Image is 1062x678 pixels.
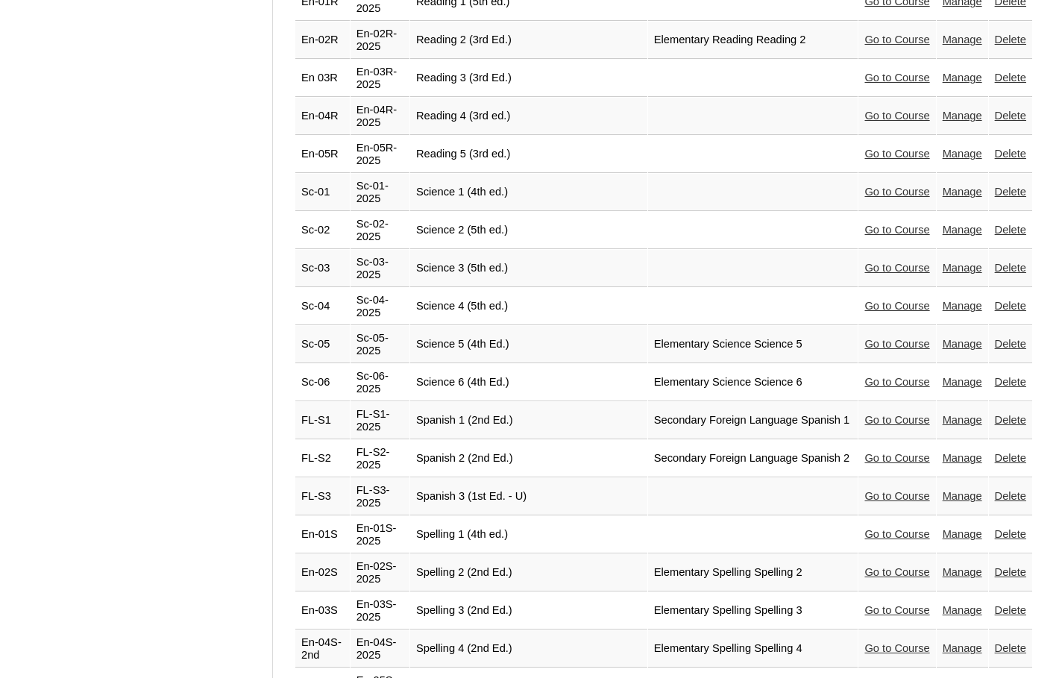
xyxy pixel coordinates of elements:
[995,642,1026,654] a: Delete
[351,288,409,325] td: Sc-04-2025
[943,148,982,160] a: Manage
[351,440,409,477] td: FL-S2-2025
[864,414,929,426] a: Go to Course
[943,338,982,350] a: Manage
[351,516,409,553] td: En-01S-2025
[410,174,647,211] td: Science 1 (4th ed.)
[295,212,350,249] td: Sc-02
[410,554,647,591] td: Spelling 2 (2nd Ed.)
[410,402,647,439] td: Spanish 1 (2nd Ed.)
[351,60,409,97] td: En-03R-2025
[943,110,982,122] a: Manage
[648,592,858,630] td: Elementary Spelling Spelling 3
[864,376,929,388] a: Go to Course
[943,528,982,540] a: Manage
[648,440,858,477] td: Secondary Foreign Language Spanish 2
[410,630,647,668] td: Spelling 4 (2nd Ed.)
[864,604,929,616] a: Go to Course
[943,224,982,236] a: Manage
[995,72,1026,84] a: Delete
[943,566,982,578] a: Manage
[943,300,982,312] a: Manage
[995,148,1026,160] a: Delete
[943,414,982,426] a: Manage
[995,528,1026,540] a: Delete
[943,604,982,616] a: Manage
[295,250,350,287] td: Sc-03
[648,326,858,363] td: Elementary Science Science 5
[995,490,1026,502] a: Delete
[295,478,350,515] td: FL-S3
[864,72,929,84] a: Go to Course
[943,642,982,654] a: Manage
[410,98,647,135] td: Reading 4 (3rd ed.)
[995,262,1026,274] a: Delete
[943,452,982,464] a: Manage
[995,300,1026,312] a: Delete
[648,554,858,591] td: Elementary Spelling Spelling 2
[351,136,409,173] td: En-05R-2025
[295,516,350,553] td: En-01S
[995,566,1026,578] a: Delete
[351,326,409,363] td: Sc-05-2025
[648,364,858,401] td: Elementary Science Science 6
[864,338,929,350] a: Go to Course
[864,34,929,45] a: Go to Course
[864,452,929,464] a: Go to Course
[295,554,350,591] td: En-02S
[295,22,350,59] td: En-02R
[410,212,647,249] td: Science 2 (5th ed.)
[995,604,1026,616] a: Delete
[410,288,647,325] td: Science 4 (5th ed.)
[351,22,409,59] td: En-02R-2025
[995,224,1026,236] a: Delete
[648,630,858,668] td: Elementary Spelling Spelling 4
[295,60,350,97] td: En 03R
[351,364,409,401] td: Sc-06-2025
[995,452,1026,464] a: Delete
[295,174,350,211] td: Sc-01
[351,478,409,515] td: FL-S3-2025
[864,528,929,540] a: Go to Course
[410,592,647,630] td: Spelling 3 (2nd Ed.)
[864,262,929,274] a: Go to Course
[351,174,409,211] td: Sc-01-2025
[943,490,982,502] a: Manage
[410,136,647,173] td: Reading 5 (3rd ed.)
[351,98,409,135] td: En-04R-2025
[648,402,858,439] td: Secondary Foreign Language Spanish 1
[995,338,1026,350] a: Delete
[864,642,929,654] a: Go to Course
[864,490,929,502] a: Go to Course
[410,516,647,553] td: Spelling 1 (4th ed.)
[995,376,1026,388] a: Delete
[864,224,929,236] a: Go to Course
[295,630,350,668] td: En-04S-2nd
[410,440,647,477] td: Spanish 2 (2nd Ed.)
[410,326,647,363] td: Science 5 (4th Ed.)
[943,376,982,388] a: Manage
[864,566,929,578] a: Go to Course
[351,630,409,668] td: En-04S-2025
[351,402,409,439] td: FL-S1-2025
[295,98,350,135] td: En-04R
[295,326,350,363] td: Sc-05
[864,110,929,122] a: Go to Course
[410,60,647,97] td: Reading 3 (3rd Ed.)
[295,592,350,630] td: En-03S
[295,364,350,401] td: Sc-06
[351,250,409,287] td: Sc-03-2025
[351,554,409,591] td: En-02S-2025
[295,402,350,439] td: FL-S1
[943,72,982,84] a: Manage
[995,110,1026,122] a: Delete
[864,186,929,198] a: Go to Course
[995,186,1026,198] a: Delete
[351,592,409,630] td: En-03S-2025
[410,478,647,515] td: Spanish 3 (1st Ed. - U)
[648,22,858,59] td: Elementary Reading Reading 2
[995,414,1026,426] a: Delete
[410,22,647,59] td: Reading 2 (3rd Ed.)
[995,34,1026,45] a: Delete
[351,212,409,249] td: Sc-02-2025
